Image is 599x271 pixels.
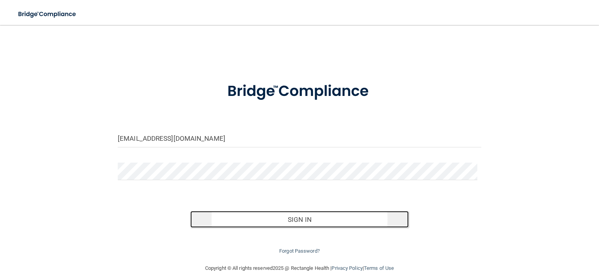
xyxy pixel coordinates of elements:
img: bridge_compliance_login_screen.278c3ca4.svg [212,72,388,111]
input: Email [118,130,481,147]
a: Privacy Policy [331,265,362,271]
button: Sign In [190,211,408,228]
img: bridge_compliance_login_screen.278c3ca4.svg [12,6,83,22]
a: Forgot Password? [279,248,320,254]
a: Terms of Use [364,265,394,271]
